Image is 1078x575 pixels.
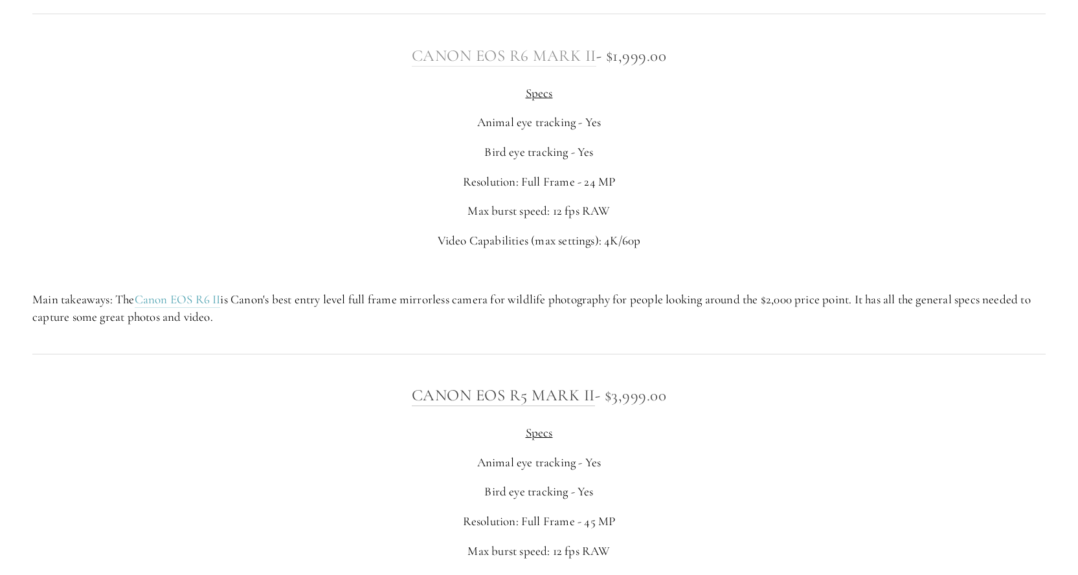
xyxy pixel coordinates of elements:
[526,425,553,440] span: Specs
[32,202,1046,220] p: Max burst speed: 12 fps RAW
[412,46,596,67] a: Canon EOS R6 Mark II
[32,483,1046,501] p: Bird eye tracking - Yes
[32,291,1046,325] p: Main takeaways: The is Canon's best entry level full frame mirrorless camera for wildlife photogr...
[135,292,221,308] a: Canon EOS R6 II
[32,144,1046,161] p: Bird eye tracking - Yes
[32,173,1046,191] p: Resolution: Full Frame - 24 MP
[32,513,1046,530] p: Resolution: Full Frame - 45 MP
[32,114,1046,131] p: Animal eye tracking - Yes
[32,454,1046,472] p: Animal eye tracking - Yes
[526,85,553,100] span: Specs
[32,543,1046,560] p: Max burst speed: 12 fps RAW
[32,232,1046,250] p: Video Capabilities (max settings): 4K/60p
[32,382,1046,408] h3: - $3,999.00
[412,385,595,406] a: Canon EOS R5 MArk ii
[32,43,1046,69] h3: - $1,999.00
